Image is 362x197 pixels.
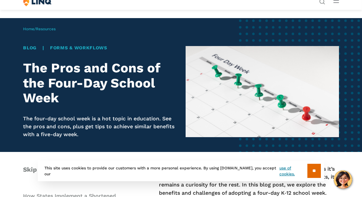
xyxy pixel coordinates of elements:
a: Resources [36,27,56,31]
span: / [23,27,56,31]
p: The four-day school week is a hot topic in education. See the pros and cons, plus get tips to ach... [23,115,176,139]
a: Blog [23,45,37,50]
a: use of cookies. [279,165,307,177]
h1: The Pros and Cons of the Four-Day School Week [23,61,176,106]
button: Hello, have a question? Let’s chat. [334,170,352,189]
a: Forms & Workflows [50,45,107,50]
div: | [23,44,176,51]
a: Home [23,27,34,31]
div: This site uses cookies to provide our customers with a more personal experience. By using [DOMAIN... [38,160,324,181]
img: Calendar showing a 4-day week with green pushpins [186,46,339,137]
span: Skip to Section: [23,166,72,173]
